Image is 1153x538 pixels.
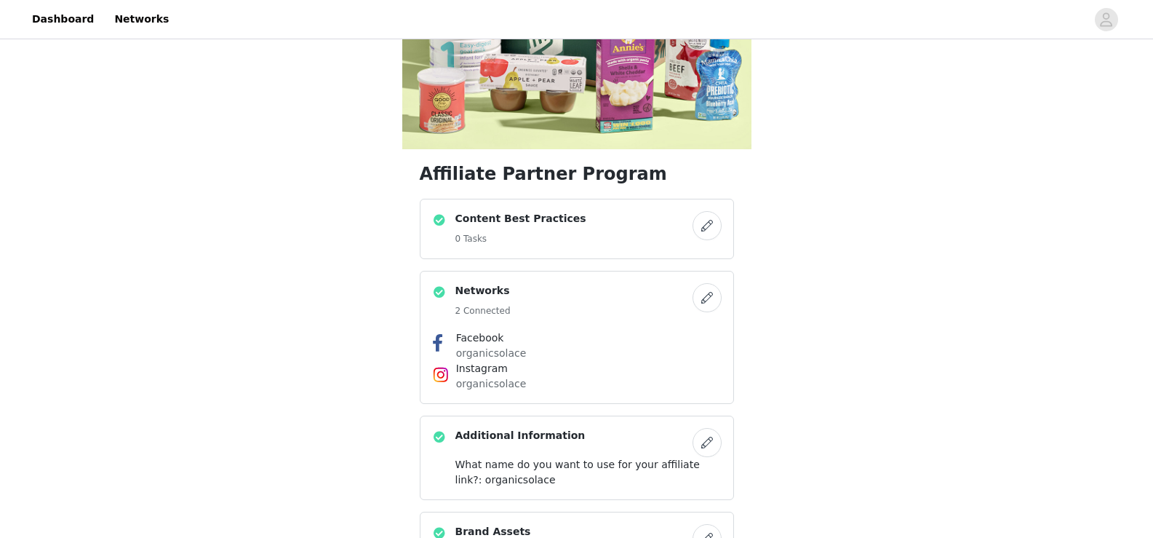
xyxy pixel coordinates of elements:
[432,366,450,384] img: Instagram Icon
[455,428,586,443] h4: Additional Information
[420,271,734,404] div: Networks
[456,376,698,392] p: organicsolace
[455,232,586,245] h5: 0 Tasks
[23,3,103,36] a: Dashboard
[455,304,511,317] h5: 2 Connected
[420,199,734,259] div: Content Best Practices
[455,459,700,486] span: What name do you want to use for your affiliate link?: organicsolace
[420,161,734,187] h1: Affiliate Partner Program
[420,416,734,500] div: Additional Information
[1099,8,1113,31] div: avatar
[455,211,586,226] h4: Content Best Practices
[456,346,698,361] p: organicsolace
[456,361,698,376] h4: Instagram
[105,3,177,36] a: Networks
[456,331,698,346] h4: Facebook
[455,283,511,298] h4: Networks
